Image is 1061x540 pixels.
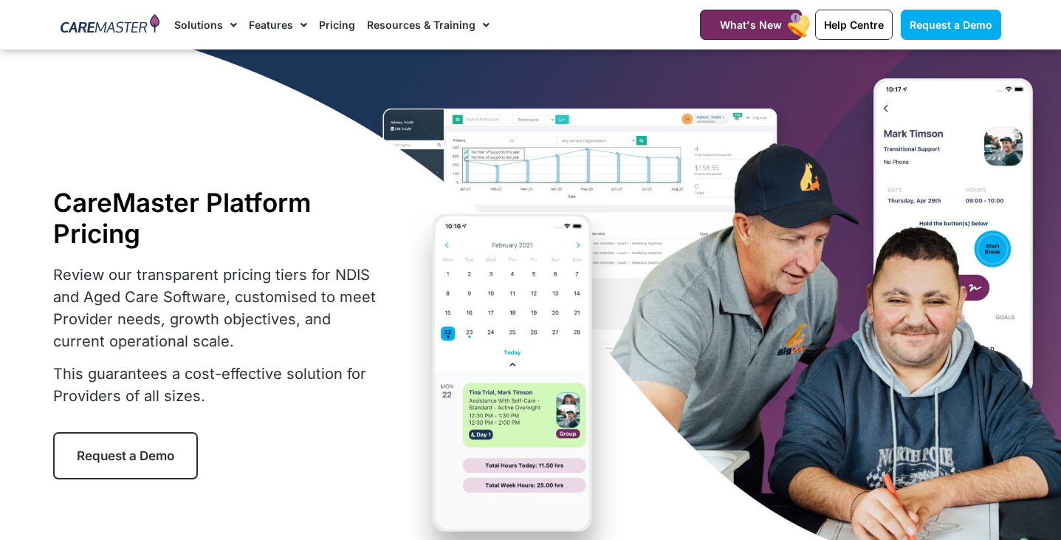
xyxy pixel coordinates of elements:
[53,264,385,352] p: Review our transparent pricing tiers for NDIS and Aged Care Software, customised to meet Provider...
[53,363,385,407] p: This guarantees a cost-effective solution for Providers of all sizes.
[901,10,1001,40] a: Request a Demo
[824,18,884,31] span: Help Centre
[700,10,802,40] a: What's New
[815,10,893,40] a: Help Centre
[910,18,992,31] span: Request a Demo
[77,448,174,463] span: Request a Demo
[61,14,160,36] img: CareMaster Logo
[53,432,198,479] a: Request a Demo
[720,18,782,31] span: What's New
[53,187,385,249] h1: CareMaster Platform Pricing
